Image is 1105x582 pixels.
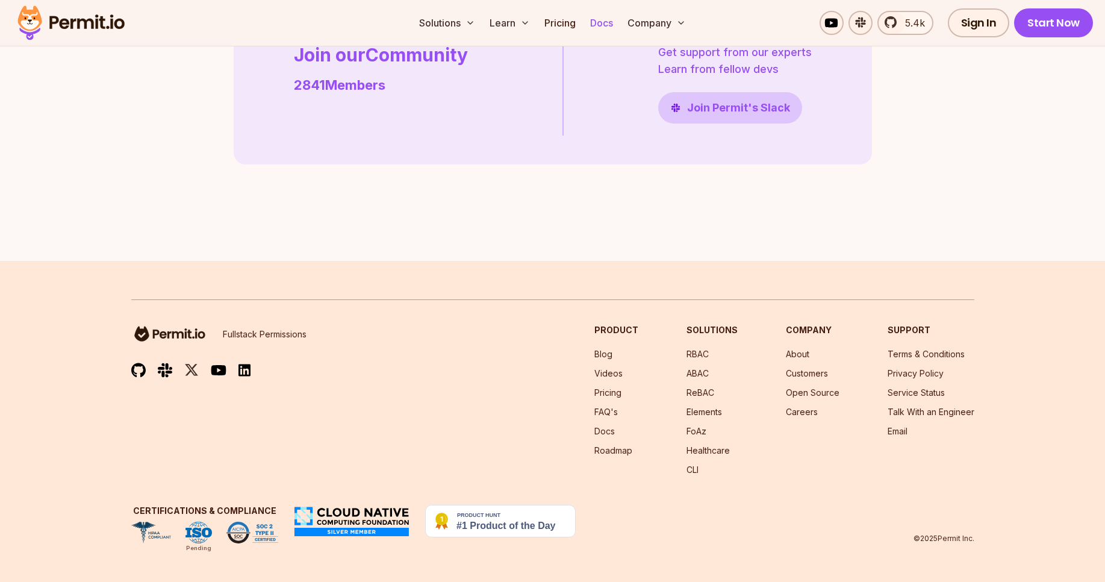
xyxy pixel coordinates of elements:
a: Sign In [948,8,1010,37]
a: Docs [594,426,615,436]
p: © 2025 Permit Inc. [914,534,974,543]
h3: Product [594,324,638,336]
p: Fullstack Permissions [223,328,307,340]
a: Talk With an Engineer [888,407,974,417]
img: ISO [185,522,212,543]
a: Service Status [888,387,945,398]
a: About [786,349,809,359]
a: Elements [686,407,722,417]
img: HIPAA [131,522,171,543]
a: Terms & Conditions [888,349,965,359]
a: Pricing [594,387,621,398]
img: twitter [184,363,199,378]
img: github [131,363,146,378]
h3: Solutions [686,324,738,336]
a: Start Now [1014,8,1093,37]
button: Learn [485,11,535,35]
a: 5.4k [877,11,933,35]
h2: Join our Community [294,44,468,66]
a: Customers [786,368,828,378]
button: Company [623,11,691,35]
h3: Company [786,324,839,336]
a: Careers [786,407,818,417]
a: ReBAC [686,387,714,398]
img: Permit.io - Never build permissions again | Product Hunt [425,505,576,537]
a: ABAC [686,368,709,378]
a: RBAC [686,349,709,359]
div: Pending [186,543,211,553]
a: FoAz [686,426,706,436]
img: slack [158,362,172,378]
a: Roadmap [594,445,632,455]
a: Blog [594,349,612,359]
a: Docs [585,11,618,35]
a: Pricing [540,11,581,35]
a: Videos [594,368,623,378]
img: Permit logo [12,2,130,43]
h3: Certifications & Compliance [131,505,278,517]
img: youtube [211,363,226,377]
img: SOC [226,522,278,543]
a: Join Permit's Slack [658,92,802,124]
p: 2841 Members [294,75,468,95]
a: Healthcare [686,445,730,455]
a: Open Source [786,387,839,398]
a: FAQ's [594,407,618,417]
a: Email [888,426,907,436]
button: Solutions [414,11,480,35]
a: Privacy Policy [888,368,944,378]
img: logo [131,324,208,343]
a: CLI [686,465,699,475]
h3: Support [888,324,974,336]
img: linkedin [238,363,251,377]
p: Get support from our experts Learn from fellow devs [658,44,812,78]
span: 5.4k [898,16,925,30]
